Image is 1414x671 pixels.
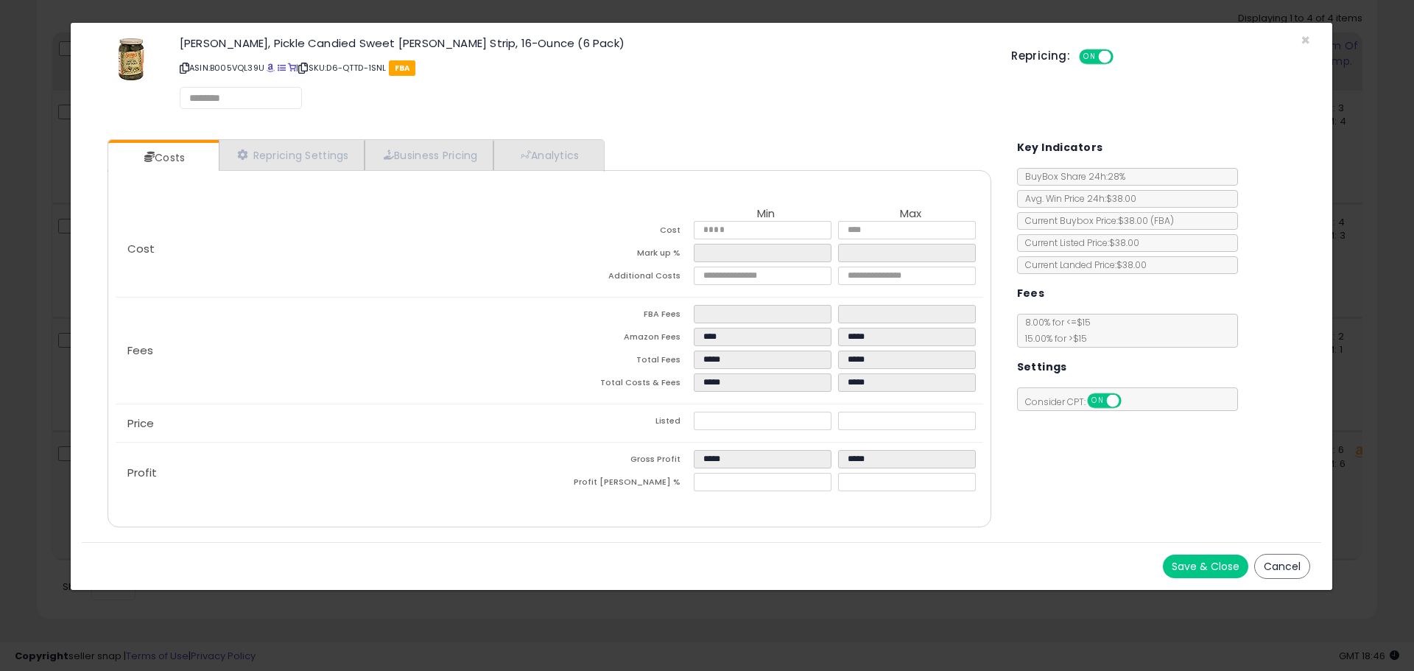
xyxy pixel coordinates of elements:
button: Save & Close [1163,555,1248,578]
span: Avg. Win Price 24h: $38.00 [1018,192,1136,205]
h5: Settings [1017,358,1067,376]
span: ON [1080,51,1099,63]
a: Costs [108,143,217,172]
h5: Fees [1017,284,1045,303]
th: Max [838,208,982,221]
a: Analytics [493,140,602,170]
span: Consider CPT: [1018,396,1141,408]
td: Cost [549,221,694,244]
span: BuyBox Share 24h: 28% [1018,170,1125,183]
span: 8.00 % for <= $15 [1018,316,1091,345]
h5: Key Indicators [1017,138,1103,157]
span: × [1301,29,1310,51]
td: Additional Costs [549,267,694,289]
td: Amazon Fees [549,328,694,351]
h5: Repricing: [1011,50,1070,62]
td: Gross Profit [549,450,694,473]
a: All offer listings [278,62,286,74]
button: Cancel [1254,554,1310,579]
span: Current Landed Price: $38.00 [1018,259,1147,271]
th: Min [694,208,838,221]
span: FBA [389,60,416,76]
td: Total Costs & Fees [549,373,694,396]
span: Current Buybox Price: [1018,214,1174,227]
td: Profit [PERSON_NAME] % [549,473,694,496]
span: ON [1088,395,1107,407]
a: BuyBox page [267,62,275,74]
span: OFF [1119,395,1142,407]
h3: [PERSON_NAME], Pickle Candied Sweet [PERSON_NAME] Strip, 16-Ounce (6 Pack) [180,38,989,49]
td: Mark up % [549,244,694,267]
span: 15.00 % for > $15 [1018,332,1087,345]
a: Repricing Settings [219,140,365,170]
img: 41xHTtbBj5L._SL60_.jpg [109,38,153,82]
span: $38.00 [1118,214,1174,227]
span: Current Listed Price: $38.00 [1018,236,1139,249]
span: OFF [1111,51,1135,63]
p: Cost [116,243,549,255]
td: Listed [549,412,694,435]
td: FBA Fees [549,305,694,328]
td: Total Fees [549,351,694,373]
p: Price [116,418,549,429]
span: ( FBA ) [1150,214,1174,227]
p: Profit [116,467,549,479]
a: Business Pricing [365,140,493,170]
p: Fees [116,345,549,356]
p: ASIN: B005VQL39U | SKU: D6-QTTD-1SNL [180,56,989,80]
a: Your listing only [288,62,296,74]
